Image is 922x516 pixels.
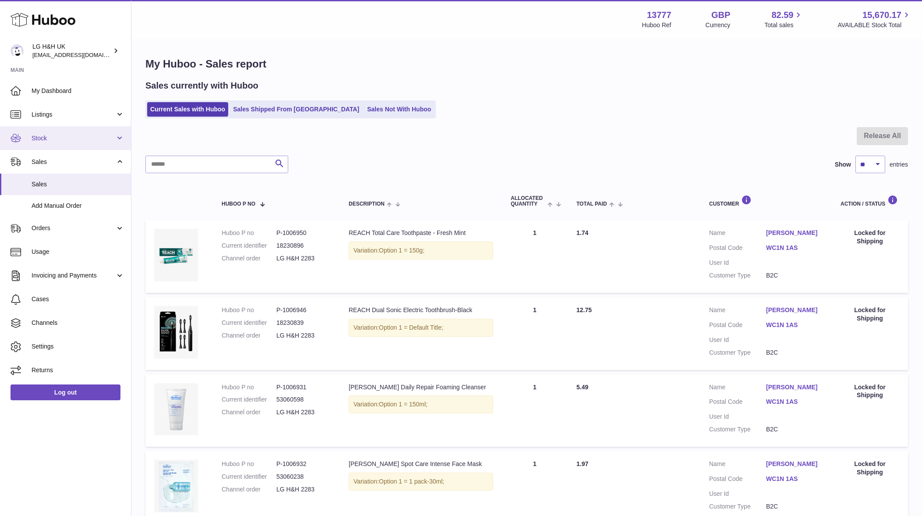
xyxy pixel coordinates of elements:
[766,398,823,406] a: WC1N 1AS
[766,502,823,511] dd: B2C
[766,460,823,468] a: [PERSON_NAME]
[32,248,124,256] span: Usage
[276,242,331,250] dd: 18230896
[222,229,276,237] dt: Huboo P no
[230,102,362,117] a: Sales Shipped From [GEOGRAPHIC_DATA]
[222,395,276,404] dt: Current identifier
[576,229,588,236] span: 1.74
[154,306,198,359] img: REACH_Dual_Sonic_Electric_Toothbrush-Image-1.webp
[841,383,899,400] div: Locked for Shipping
[841,195,899,207] div: Action / Status
[276,331,331,340] dd: LG H&H 2283
[502,374,568,447] td: 1
[276,485,331,494] dd: LG H&H 2283
[32,87,124,95] span: My Dashboard
[11,384,120,400] a: Log out
[511,196,545,207] span: ALLOCATED Quantity
[222,331,276,340] dt: Channel order
[709,244,766,254] dt: Postal Code
[841,306,899,323] div: Locked for Shipping
[222,201,255,207] span: Huboo P no
[276,383,331,391] dd: P-1006931
[502,297,568,370] td: 1
[222,306,276,314] dt: Huboo P no
[766,244,823,252] a: WC1N 1AS
[709,460,766,470] dt: Name
[709,229,766,239] dt: Name
[709,398,766,408] dt: Postal Code
[32,224,115,232] span: Orders
[771,9,793,21] span: 82.59
[766,271,823,280] dd: B2C
[709,259,766,267] dt: User Id
[502,220,568,293] td: 1
[837,9,911,29] a: 15,670.17 AVAILABLE Stock Total
[276,254,331,263] dd: LG H&H 2283
[576,460,588,467] span: 1.97
[222,254,276,263] dt: Channel order
[222,485,276,494] dt: Channel order
[379,324,443,331] span: Option 1 = Default Title;
[709,349,766,357] dt: Customer Type
[32,180,124,189] span: Sales
[766,475,823,483] a: WC1N 1AS
[349,306,493,314] div: REACH Dual Sonic Electric Toothbrush-Black
[379,247,424,254] span: Option 1 = 150g;
[349,242,493,260] div: Variation:
[154,229,198,281] img: REACH_Total_Care_Toothpaste_-_Fresh_Mint-Image-1.webp
[32,158,115,166] span: Sales
[576,201,607,207] span: Total paid
[379,478,444,485] span: Option 1 = 1 pack-30ml;
[379,401,427,408] span: Option 1 = 150ml;
[32,342,124,351] span: Settings
[709,306,766,317] dt: Name
[706,21,731,29] div: Currency
[766,229,823,237] a: [PERSON_NAME]
[709,502,766,511] dt: Customer Type
[349,395,493,413] div: Variation:
[709,490,766,498] dt: User Id
[766,349,823,357] dd: B2C
[276,460,331,468] dd: P-1006932
[276,473,331,481] dd: 53060238
[709,336,766,344] dt: User Id
[709,413,766,421] dt: User Id
[709,425,766,434] dt: Customer Type
[222,319,276,327] dt: Current identifier
[32,366,124,374] span: Returns
[349,229,493,237] div: REACH Total Care Toothpaste - Fresh Mint
[32,271,115,280] span: Invoicing and Payments
[841,460,899,477] div: Locked for Shipping
[835,160,851,169] label: Show
[145,57,908,71] h1: My Huboo - Sales report
[766,306,823,314] a: [PERSON_NAME]
[222,460,276,468] dt: Huboo P no
[647,9,671,21] strong: 13777
[766,383,823,391] a: [PERSON_NAME]
[276,319,331,327] dd: 18230839
[709,195,823,207] div: Customer
[222,473,276,481] dt: Current identifier
[711,9,730,21] strong: GBP
[764,21,803,29] span: Total sales
[764,9,803,29] a: 82.59 Total sales
[32,319,124,327] span: Channels
[222,242,276,250] dt: Current identifier
[642,21,671,29] div: Huboo Ref
[349,319,493,337] div: Variation:
[32,110,115,119] span: Listings
[841,229,899,246] div: Locked for Shipping
[837,21,911,29] span: AVAILABLE Stock Total
[276,229,331,237] dd: P-1006950
[890,160,908,169] span: entries
[32,51,129,58] span: [EMAIL_ADDRESS][DOMAIN_NAME]
[766,321,823,329] a: WC1N 1AS
[862,9,901,21] span: 15,670.17
[349,383,493,391] div: [PERSON_NAME] Daily Repair Foaming Cleanser
[766,425,823,434] dd: B2C
[709,271,766,280] dt: Customer Type
[709,475,766,485] dt: Postal Code
[154,460,198,512] img: Dr._Belmeur_Spot_Care_Intense_Face_Mask_Image-2.webp
[709,383,766,394] dt: Name
[222,383,276,391] dt: Huboo P no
